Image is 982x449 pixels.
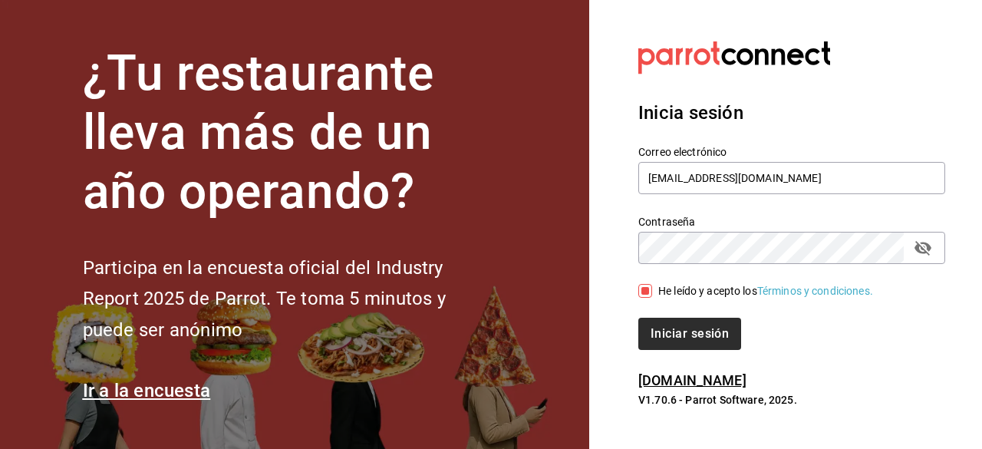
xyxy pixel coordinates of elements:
label: Correo electrónico [638,147,945,157]
a: Ir a la encuesta [83,380,211,401]
button: passwordField [910,235,936,261]
label: Contraseña [638,216,945,227]
p: V1.70.6 - Parrot Software, 2025. [638,392,945,408]
h2: Participa en la encuesta oficial del Industry Report 2025 de Parrot. Te toma 5 minutos y puede se... [83,253,497,346]
a: [DOMAIN_NAME] [638,372,746,388]
input: Ingresa tu correo electrónico [638,162,945,194]
h1: ¿Tu restaurante lleva más de un año operando? [83,45,497,221]
div: He leído y acepto los [658,283,873,299]
h3: Inicia sesión [638,99,945,127]
a: Términos y condiciones. [757,285,873,297]
button: Iniciar sesión [638,318,741,350]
